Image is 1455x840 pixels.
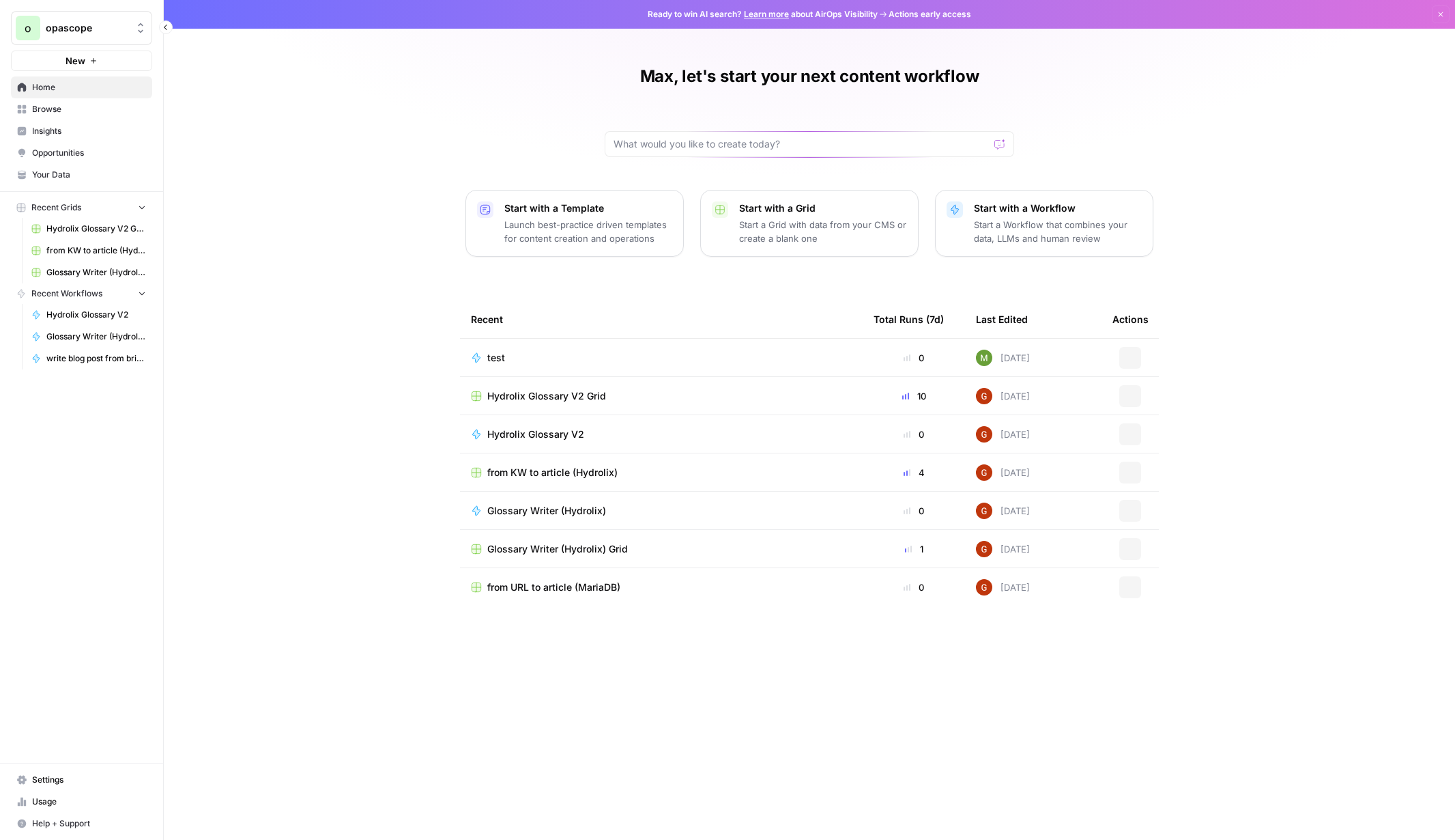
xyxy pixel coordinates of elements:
a: Home [11,76,152,98]
a: Hydrolix Glossary V2 [25,304,152,326]
a: Glossary Writer (Hydrolix) Grid [471,542,852,556]
div: Actions [1112,300,1149,338]
div: [DATE] [976,541,1030,557]
a: Hydrolix Glossary V2 Grid [25,218,152,240]
img: pobvtkb4t1czagu00cqquhmopsq1 [976,464,992,481]
a: Hydrolix Glossary V2 Grid [471,389,852,403]
div: [DATE] [976,426,1030,443]
div: 0 [874,580,954,594]
div: 1 [874,542,954,556]
span: Glossary Writer (Hydrolix) [487,504,606,518]
span: Actions early access [889,8,971,20]
span: Home [32,81,146,94]
span: Hydrolix Glossary V2 Grid [46,223,146,235]
div: 0 [874,351,954,365]
button: Recent Grids [11,197,152,218]
span: test [487,351,505,365]
div: Last Edited [976,300,1028,338]
div: [DATE] [976,350,1030,366]
span: Glossary Writer (Hydrolix) Grid [46,266,146,279]
span: Browse [32,103,146,115]
input: What would you like to create today? [614,137,989,151]
p: Start with a Workflow [974,201,1142,215]
button: Recent Workflows [11,283,152,304]
span: Settings [32,774,146,786]
div: Recent [471,300,852,338]
span: New [66,54,85,68]
span: Hydrolix Glossary V2 Grid [487,389,606,403]
span: Insights [32,125,146,137]
h1: Max, let's start your next content workflow [640,66,979,87]
div: 0 [874,428,954,441]
p: Start a Workflow that combines your data, LLMs and human review [974,218,1142,245]
button: Workspace: opascope [11,11,152,45]
p: Start with a Template [504,201,672,215]
p: Start with a Grid [739,201,907,215]
a: from URL to article (MariaDB) [471,580,852,594]
a: Usage [11,791,152,813]
p: Launch best-practice driven templates for content creation and operations [504,218,672,245]
a: Glossary Writer (Hydrolix) [25,326,152,348]
div: [DATE] [976,464,1030,481]
button: Help + Support [11,813,152,835]
p: Start a Grid with data from your CMS or create a blank one [739,218,907,245]
img: pobvtkb4t1czagu00cqquhmopsq1 [976,388,992,404]
span: Usage [32,796,146,808]
span: o [25,20,31,36]
a: from KW to article (Hydrolix) [471,466,852,479]
span: Hydrolix Glossary V2 [46,309,146,321]
span: Hydrolix Glossary V2 [487,428,584,441]
a: Insights [11,120,152,142]
span: Opportunities [32,147,146,159]
div: 10 [874,389,954,403]
img: pobvtkb4t1czagu00cqquhmopsq1 [976,579,992,596]
span: Recent Workflows [31,288,102,300]
a: Glossary Writer (Hydrolix) Grid [25,262,152,283]
span: Your Data [32,169,146,181]
img: pobvtkb4t1czagu00cqquhmopsq1 [976,503,992,519]
div: 0 [874,504,954,518]
img: pobvtkb4t1czagu00cqquhmopsq1 [976,541,992,557]
img: aw4436e01evswxek5rw27mrzmtbw [976,350,992,366]
button: Start with a TemplateLaunch best-practice driven templates for content creation and operations [465,190,684,257]
span: Help + Support [32,817,146,830]
a: Browse [11,98,152,120]
div: [DATE] [976,388,1030,404]
span: opascope [46,21,128,35]
button: New [11,51,152,71]
a: from KW to article (Hydrolix) [25,240,152,262]
a: Learn more [744,9,789,19]
span: Recent Grids [31,201,81,214]
span: write blog post from brief (Aroma360) [46,352,146,365]
div: 4 [874,466,954,479]
a: Settings [11,769,152,791]
a: Your Data [11,164,152,186]
a: test [471,351,852,365]
a: Glossary Writer (Hydrolix) [471,504,852,518]
a: Hydrolix Glossary V2 [471,428,852,441]
span: Glossary Writer (Hydrolix) Grid [487,542,628,556]
span: Glossary Writer (Hydrolix) [46,331,146,343]
div: [DATE] [976,503,1030,519]
a: write blog post from brief (Aroma360) [25,348,152,369]
span: from KW to article (Hydrolix) [46,244,146,257]
span: from KW to article (Hydrolix) [487,466,618,479]
a: Opportunities [11,142,152,164]
div: [DATE] [976,579,1030,596]
img: pobvtkb4t1czagu00cqquhmopsq1 [976,426,992,443]
span: Ready to win AI search? about AirOps Visibility [648,8,878,20]
span: from URL to article (MariaDB) [487,580,620,594]
button: Start with a GridStart a Grid with data from your CMS or create a blank one [700,190,919,257]
button: Start with a WorkflowStart a Workflow that combines your data, LLMs and human review [935,190,1153,257]
div: Total Runs (7d) [874,300,944,338]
